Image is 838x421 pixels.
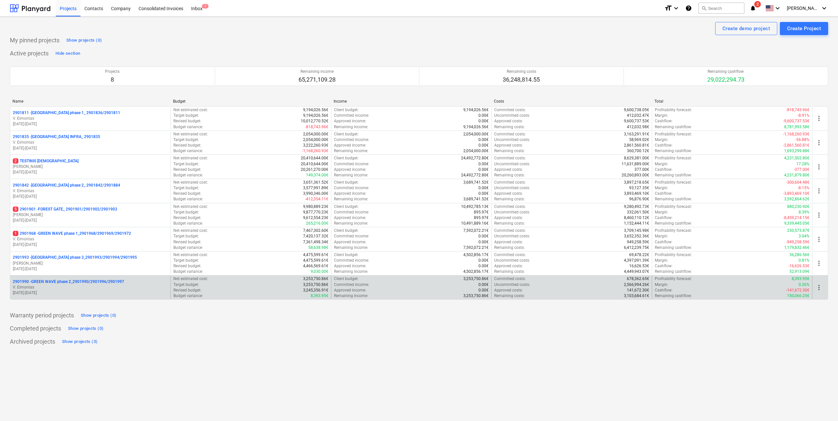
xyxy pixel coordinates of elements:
[13,121,168,127] p: [DATE] - [DATE]
[654,99,810,104] div: Total
[13,207,168,223] div: 52901901 -FOREST GATE_ 2901901/2901902/2901903[PERSON_NAME][DATE]-[DATE]
[798,185,809,191] p: -8.15%
[815,114,823,122] span: more_vert
[629,137,649,143] p: 58,969.02€
[334,124,368,130] p: Remaining income :
[173,245,203,251] p: Budget variance :
[303,204,328,210] p: 9,980,889.23€
[13,290,168,296] p: [DATE] - [DATE]
[13,207,18,212] span: 5
[13,236,168,242] p: V. Eimontas
[334,215,366,221] p: Approved income :
[494,185,530,191] p: Uncommitted costs :
[463,228,489,233] p: 7,592,072.21€
[13,188,168,194] p: V. Eimontas
[655,143,673,148] p: Cashflow :
[10,36,59,44] p: My pinned projects
[13,261,168,266] p: [PERSON_NAME]
[13,140,168,145] p: V. Eimontas
[815,284,823,291] span: more_vert
[474,215,489,221] p: 895.97€
[13,218,168,223] p: [DATE] - [DATE]
[794,167,809,172] p: -377.00€
[784,245,809,251] p: 1,179,832.46€
[66,323,105,334] button: Show projects (0)
[494,167,523,172] p: Approved costs :
[655,239,673,245] p: Cashflow :
[655,228,692,233] p: Profitability forecast :
[79,310,118,321] button: Show projects (0)
[334,143,366,148] p: Approved income :
[715,22,777,35] button: Create demo project
[173,113,199,118] p: Target budget :
[750,4,756,12] i: notifications
[13,231,131,236] p: 2901968 - GREEN WAVE phase 1_2901968/2901969/2901972
[624,258,649,263] p: 4,397,091.39€
[478,161,489,167] p: 0.00€
[624,155,649,161] p: 8,629,381.00€
[795,137,809,143] p: -56.88%
[815,139,823,147] span: more_vert
[494,233,530,239] p: Uncommitted costs :
[624,191,649,196] p: 3,893,469.10€
[478,113,489,118] p: 0.00€
[173,161,199,167] p: Target budget :
[780,22,828,35] button: Create Project
[173,191,201,196] p: Revised budget :
[13,116,168,121] p: V. Eimontas
[173,155,208,161] p: Net estimated cost :
[774,4,782,12] i: keyboard_arrow_down
[655,172,692,178] p: Remaining cashflow :
[655,155,692,161] p: Profitability forecast :
[202,4,209,9] span: 1
[303,258,328,263] p: 4,475,599.61€
[13,242,168,248] p: [DATE] - [DATE]
[298,69,336,74] p: Remaining income
[65,35,103,46] button: Show projects (0)
[494,258,530,263] p: Uncommitted costs :
[303,137,328,143] p: 2,054,000.00€
[707,76,744,84] p: 29,022,294.73
[303,263,328,269] p: 4,466,569.61€
[81,312,116,319] div: Show projects (0)
[13,255,137,260] p: 2901993 - [GEOGRAPHIC_DATA] phase 3_2901993/2901994/2901995
[334,252,359,258] p: Client budget :
[624,215,649,221] p: 8,460,110.12€
[298,76,336,84] p: 65,271,109.28
[173,263,201,269] p: Revised budget :
[494,196,525,202] p: Remaining costs :
[655,124,692,130] p: Remaining cashflow :
[494,228,526,233] p: Committed costs :
[334,228,359,233] p: Client budget :
[463,124,489,130] p: 9,194,026.56€
[173,185,199,191] p: Target budget :
[786,107,809,113] p: -818,743.96€
[478,191,489,196] p: 0.00€
[478,258,489,263] p: 0.00€
[463,107,489,113] p: 9,194,026.56€
[461,155,489,161] p: 24,492,772.80€
[334,239,366,245] p: Approved income :
[13,164,168,170] p: [PERSON_NAME]
[13,158,78,164] p: TESTINIS [DEMOGRAPHIC_DATA]
[624,204,649,210] p: 9,280,492.73€
[301,161,328,167] p: 20,410,644.00€
[784,221,809,226] p: 9,339,445.05€
[463,180,489,185] p: 3,689,741.52€
[799,233,809,239] p: 3.04%
[494,191,523,196] p: Approved costs :
[173,233,199,239] p: Target budget :
[60,336,99,347] button: Show projects (3)
[173,196,203,202] p: Budget variance :
[796,161,809,167] p: 17.28%
[664,4,672,12] i: format_size
[478,143,489,148] p: 0.00€
[302,148,328,154] p: -1,168,260.93€
[698,3,744,14] button: Search
[494,245,525,251] p: Remaining costs :
[655,204,692,210] p: Profitability forecast :
[655,107,692,113] p: Profitability forecast :
[786,180,809,185] p: -300,604.48€
[173,131,208,137] p: Net estimated cost :
[13,285,168,290] p: V. Eimontas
